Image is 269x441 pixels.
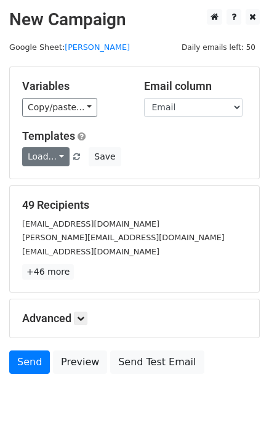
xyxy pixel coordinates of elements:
small: [EMAIL_ADDRESS][DOMAIN_NAME] [22,219,159,229]
button: Save [89,147,121,166]
a: Send Test Email [110,350,204,374]
h5: Email column [144,79,247,93]
a: Copy/paste... [22,98,97,117]
small: [EMAIL_ADDRESS][DOMAIN_NAME] [22,247,159,256]
h5: Advanced [22,312,247,325]
iframe: Chat Widget [207,382,269,441]
small: Google Sheet: [9,42,130,52]
a: Load... [22,147,70,166]
a: +46 more [22,264,74,280]
h5: Variables [22,79,126,93]
a: Send [9,350,50,374]
h2: New Campaign [9,9,260,30]
span: Daily emails left: 50 [177,41,260,54]
a: Templates [22,129,75,142]
h5: 49 Recipients [22,198,247,212]
a: Preview [53,350,107,374]
small: [PERSON_NAME][EMAIL_ADDRESS][DOMAIN_NAME] [22,233,225,242]
a: [PERSON_NAME] [65,42,130,52]
a: Daily emails left: 50 [177,42,260,52]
